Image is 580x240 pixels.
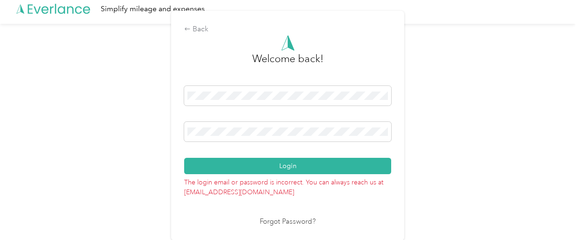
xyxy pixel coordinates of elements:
p: The login email or password is incorrect. You can always reach us at [EMAIL_ADDRESS][DOMAIN_NAME] [184,174,391,197]
h3: greeting [252,51,324,76]
div: Simplify mileage and expenses [101,3,205,15]
div: Back [184,24,391,35]
a: Forgot Password? [260,217,316,227]
button: Login [184,158,391,174]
